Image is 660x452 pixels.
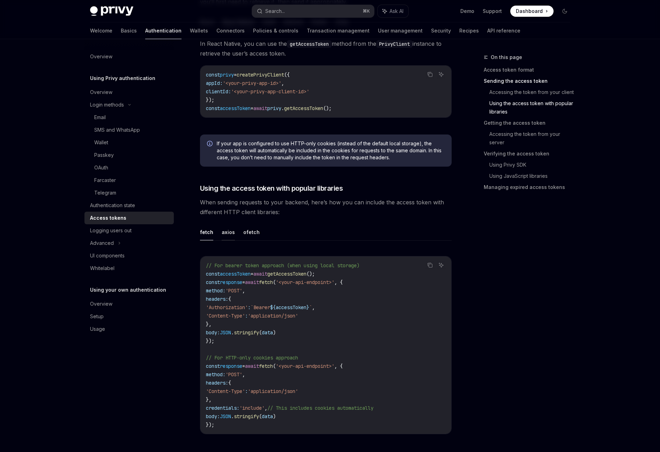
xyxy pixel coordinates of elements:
[220,271,251,277] span: accessToken
[200,224,213,240] button: fetch
[145,22,181,39] a: Authentication
[284,72,290,78] span: ({
[220,329,231,336] span: JSON
[228,380,231,386] span: {
[222,224,235,240] button: axios
[273,413,276,420] span: )
[90,22,112,39] a: Welcome
[84,323,174,335] a: Usage
[206,271,220,277] span: const
[90,312,104,321] div: Setup
[90,300,112,308] div: Overview
[223,80,281,86] span: '<your-privy-app-id>'
[276,363,334,369] span: '<your-api-endpoint>'
[90,74,155,82] h5: Using Privy authentication
[460,8,474,15] a: Demo
[216,22,245,39] a: Connectors
[94,113,106,122] div: Email
[206,279,220,285] span: const
[206,321,212,327] span: },
[425,70,435,79] button: Copy the contents from the code block
[253,22,298,39] a: Policies & controls
[206,304,248,311] span: 'Authorization'
[312,304,315,311] span: ,
[90,286,166,294] h5: Using your own authentication
[94,189,116,197] div: Telegram
[363,8,370,14] span: ⌘ K
[437,70,446,79] button: Ask AI
[284,105,323,111] span: getAccessToken
[323,105,332,111] span: ();
[206,338,214,344] span: });
[489,129,576,148] a: Accessing the token from your server
[190,22,208,39] a: Wallets
[510,6,554,17] a: Dashboard
[90,101,124,109] div: Login methods
[84,199,174,212] a: Authentication state
[248,313,298,319] span: 'application/json'
[84,187,174,199] a: Telegram
[220,413,231,420] span: JSON
[242,287,245,294] span: ,
[245,363,259,369] span: await
[206,380,228,386] span: headers:
[200,39,452,58] span: In React Native, you can use the method from the instance to retrieve the user’s access token.
[206,396,212,403] span: },
[90,214,126,222] div: Access tokens
[489,87,576,98] a: Accessing the token from your client
[84,124,174,136] a: SMS and WhatsApp
[378,5,408,17] button: Ask AI
[484,64,576,75] a: Access token format
[276,279,334,285] span: '<your-api-endpoint>'
[206,72,220,78] span: const
[390,8,403,15] span: Ask AI
[84,174,174,187] a: Farcaster
[90,52,112,61] div: Overview
[231,413,234,420] span: .
[267,271,306,277] span: getAccessToken
[491,53,522,61] span: On this page
[253,271,267,277] span: await
[231,88,309,95] span: '<your-privy-app-client-id>'
[206,363,220,369] span: const
[207,141,214,148] svg: Info
[489,170,576,182] a: Using JavaScript libraries
[220,279,242,285] span: response
[90,6,133,16] img: dark logo
[431,22,451,39] a: Security
[206,105,220,111] span: const
[90,325,105,333] div: Usage
[259,363,273,369] span: fetch
[220,105,251,111] span: accessToken
[287,40,332,48] code: getAccessToken
[206,287,225,294] span: method:
[225,287,242,294] span: 'POST'
[90,251,125,260] div: UI components
[242,279,245,285] span: =
[306,304,309,311] span: }
[425,261,435,270] button: Copy the contents from the code block
[84,111,174,124] a: Email
[267,405,373,411] span: // This includes cookies automatically
[90,88,112,96] div: Overview
[94,138,108,147] div: Wallet
[248,304,251,311] span: :
[84,86,174,99] a: Overview
[90,201,135,210] div: Authentication state
[259,279,273,285] span: fetch
[242,371,245,378] span: ,
[484,75,576,87] a: Sending the access token
[459,22,479,39] a: Recipes
[84,161,174,174] a: OAuth
[270,304,276,311] span: ${
[206,329,220,336] span: body:
[243,224,260,240] button: ofetch
[484,148,576,159] a: Verifying the access token
[84,136,174,149] a: Wallet
[217,140,445,161] span: If your app is configured to use HTTP-only cookies (instead of the default local storage), the ac...
[262,413,273,420] span: data
[253,105,267,111] span: await
[259,413,262,420] span: (
[242,363,245,369] span: =
[84,310,174,323] a: Setup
